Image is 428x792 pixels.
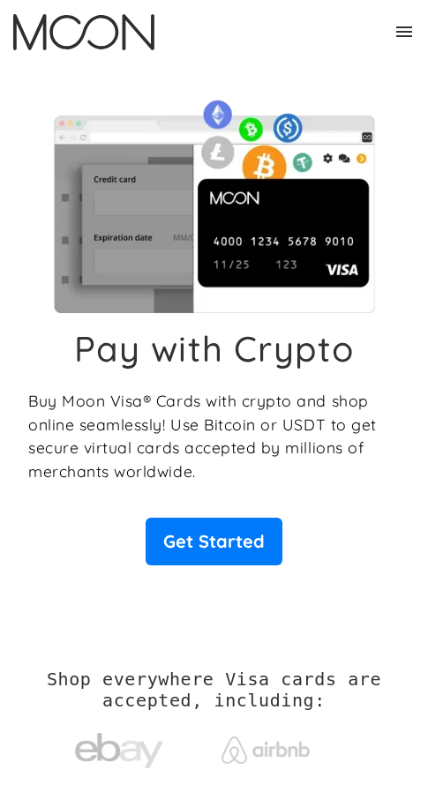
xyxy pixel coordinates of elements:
[146,518,282,565] a: Get Started
[222,736,310,764] img: Airbnb
[222,719,354,773] a: Airbnb
[74,327,355,370] h1: Pay with Crypto
[75,723,163,779] img: ebay
[28,669,400,711] h2: Shop everywhere Visa cards are accepted, including:
[28,93,400,313] img: Moon Cards let you spend your crypto anywhere Visa is accepted.
[75,706,207,788] a: ebay
[28,389,400,482] p: Buy Moon Visa® Cards with crypto and shop online seamlessly! Use Bitcoin or USDT to get secure vi...
[13,14,154,50] img: Moon Logo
